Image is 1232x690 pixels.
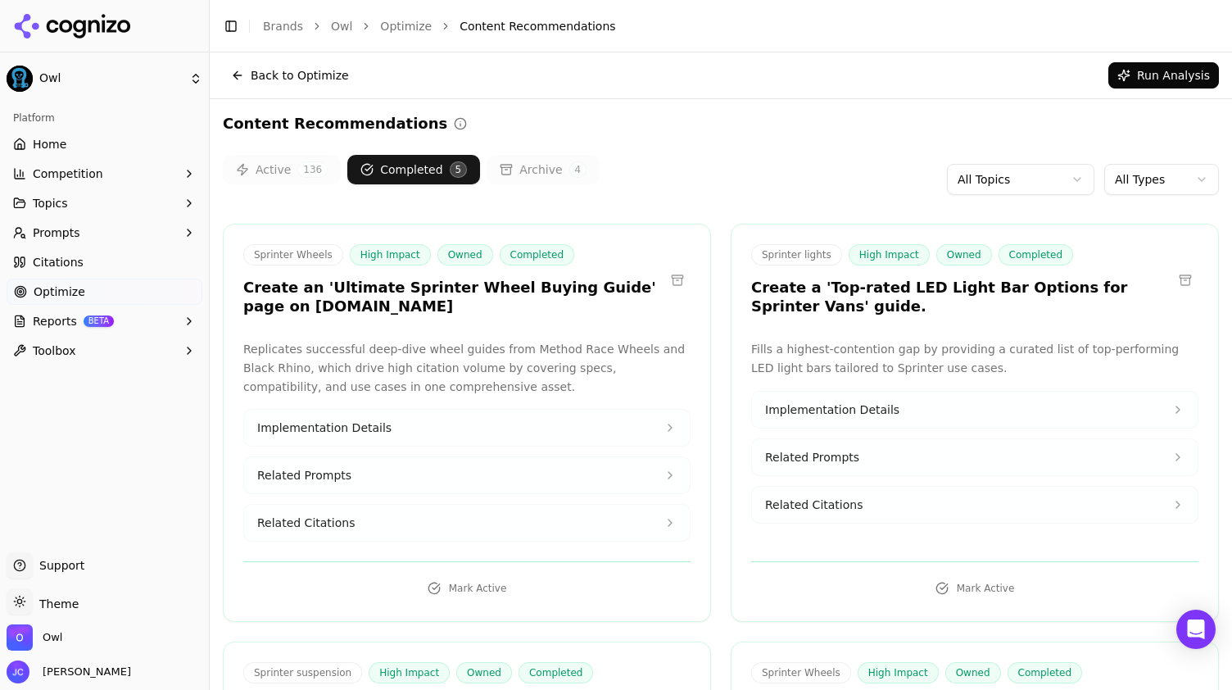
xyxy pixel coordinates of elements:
[7,190,202,216] button: Topics
[7,279,202,305] a: Optimize
[33,195,68,211] span: Topics
[84,315,114,327] span: BETA
[33,597,79,611] span: Theme
[257,515,355,531] span: Related Citations
[519,662,593,683] span: Completed
[223,155,341,184] button: Active136
[297,161,328,178] span: 136
[7,161,202,187] button: Competition
[1108,62,1219,89] button: Run Analysis
[7,624,62,651] button: Open organization switcher
[450,161,468,178] span: 5
[243,662,362,683] span: Sprinter suspension
[751,279,1172,315] h3: Create a 'Top-rated LED Light Bar Options for Sprinter Vans' guide.
[43,630,62,645] span: Owl
[456,662,512,683] span: Owned
[7,249,202,275] a: Citations
[752,392,1198,428] button: Implementation Details
[331,18,352,34] a: Owl
[33,254,84,270] span: Citations
[34,284,85,300] span: Optimize
[1176,610,1216,649] div: Open Intercom Messenger
[7,660,131,683] button: Open user button
[244,410,690,446] button: Implementation Details
[33,557,84,574] span: Support
[243,279,664,315] h3: Create an 'Ultimate Sprinter Wheel Buying Guide' page on [DOMAIN_NAME]
[39,71,183,86] span: Owl
[244,457,690,493] button: Related Prompts
[33,225,80,241] span: Prompts
[765,449,859,465] span: Related Prompts
[751,244,842,266] span: Sprinter lights
[460,18,615,34] span: Content Recommendations
[369,662,450,683] span: High Impact
[7,308,202,334] button: ReportsBETA
[751,575,1198,601] button: Mark Active
[7,66,33,92] img: Owl
[7,220,202,246] button: Prompts
[257,420,392,436] span: Implementation Details
[7,105,202,131] div: Platform
[487,155,600,184] button: Archive4
[380,18,432,34] a: Optimize
[33,136,66,152] span: Home
[1008,662,1082,683] span: Completed
[350,244,431,266] span: High Impact
[33,166,103,182] span: Competition
[243,244,343,266] span: Sprinter Wheels
[243,340,691,396] p: Replicates successful deep-dive wheel guides from Method Race Wheels and Black Rhino, which drive...
[7,131,202,157] a: Home
[244,505,690,541] button: Related Citations
[223,62,357,89] button: Back to Optimize
[752,487,1198,523] button: Related Citations
[1172,267,1198,293] button: Archive recommendation
[664,267,691,293] button: Archive recommendation
[751,662,851,683] span: Sprinter Wheels
[437,244,493,266] span: Owned
[263,20,303,33] a: Brands
[7,660,29,683] img: Jeff Clemishaw
[945,662,1001,683] span: Owned
[751,340,1198,378] p: Fills a highest-contention gap by providing a curated list of top-performing LED light bars tailo...
[569,161,587,178] span: 4
[263,18,1186,34] nav: breadcrumb
[7,338,202,364] button: Toolbox
[243,575,691,601] button: Mark Active
[752,439,1198,475] button: Related Prompts
[858,662,939,683] span: High Impact
[33,313,77,329] span: Reports
[7,624,33,651] img: Owl
[33,343,76,359] span: Toolbox
[223,112,447,135] h2: Content Recommendations
[765,402,899,418] span: Implementation Details
[36,665,131,679] span: [PERSON_NAME]
[999,244,1073,266] span: Completed
[257,467,351,483] span: Related Prompts
[765,497,863,513] span: Related Citations
[500,244,574,266] span: Completed
[936,244,992,266] span: Owned
[849,244,930,266] span: High Impact
[347,155,480,184] button: Completed5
